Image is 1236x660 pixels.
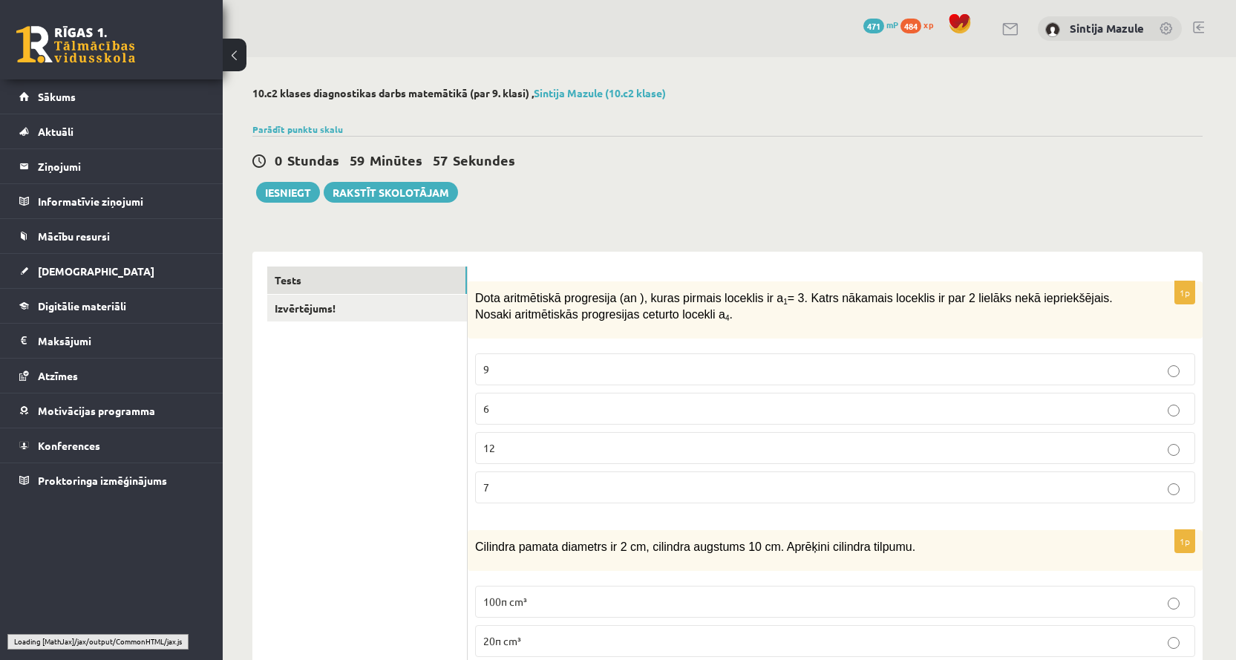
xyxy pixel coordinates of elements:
a: Atzīmes [19,359,204,393]
span: 484 [900,19,921,33]
span: Stundas [287,151,339,169]
span: 59 [350,151,364,169]
span: 12 [483,441,495,454]
a: Aktuāli [19,114,204,148]
h2: 10.c2 klases diagnostikas darbs matemātikā (par 9. klasi) , [252,87,1203,99]
input: 12 [1168,444,1180,456]
span: Minūtes [370,151,422,169]
a: Digitālie materiāli [19,289,204,323]
span: 100π cm³ [483,595,527,608]
a: 484 xp [900,19,941,30]
a: Informatīvie ziņojumi [19,184,204,218]
span: 6 [483,402,489,415]
span: Proktoringa izmēģinājums [38,474,167,487]
span: 20π cm³ [483,634,521,647]
span: 57 [433,151,448,169]
a: Sākums [19,79,204,114]
input: 7 [1168,483,1180,495]
a: Sintija Mazule [1070,21,1144,36]
span: Motivācijas programma [38,404,155,417]
input: 100π cm³ [1168,598,1180,610]
a: Parādīt punktu skalu [252,123,343,135]
sub: 1 [783,298,788,306]
span: Atzīmes [38,369,78,382]
span: mP [886,19,898,30]
input: 20π cm³ [1168,637,1180,649]
span: 0 [275,151,282,169]
a: Ziņojumi [19,149,204,183]
span: Cilindra pamata diametrs ir 2 cm, cilindra augstums 10 cm. Aprēķini cilindra tilpumu. [475,540,915,553]
input: 9 [1168,365,1180,377]
a: 471 mP [863,19,898,30]
a: Rakstīt skolotājam [324,182,458,203]
span: Digitālie materiāli [38,299,126,313]
a: Maksājumi [19,324,204,358]
span: Sekundes [453,151,515,169]
input: 6 [1168,405,1180,416]
span: Dota aritmētiskā progresija (an ), kuras pirmais loceklis ir a = 3. Katrs nākamais loceklis ir pa... [475,292,1113,321]
a: Rīgas 1. Tālmācības vidusskola [16,26,135,63]
div: Loading [MathJax]/jax/output/CommonHTML/jax.js [7,634,189,649]
span: Aktuāli [38,125,73,138]
span: Sākums [38,90,76,103]
a: Mācību resursi [19,219,204,253]
p: 1p [1174,281,1195,304]
legend: Informatīvie ziņojumi [38,184,204,218]
button: Iesniegt [256,182,320,203]
p: 1p [1174,529,1195,553]
a: Konferences [19,428,204,463]
span: Konferences [38,439,100,452]
sub: 4 [725,314,730,322]
a: Proktoringa izmēģinājums [19,463,204,497]
span: 471 [863,19,884,33]
span: 9 [483,362,489,376]
span: 7 [483,480,489,494]
legend: Ziņojumi [38,149,204,183]
img: Sintija Mazule [1045,22,1060,37]
legend: Maksājumi [38,324,204,358]
span: [DEMOGRAPHIC_DATA] [38,264,154,278]
span: Mācību resursi [38,229,110,243]
a: Sintija Mazule (10.c2 klase) [534,86,666,99]
a: [DEMOGRAPHIC_DATA] [19,254,204,288]
span: xp [923,19,933,30]
a: Motivācijas programma [19,393,204,428]
a: Izvērtējums! [267,295,467,322]
a: Tests [267,267,467,294]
